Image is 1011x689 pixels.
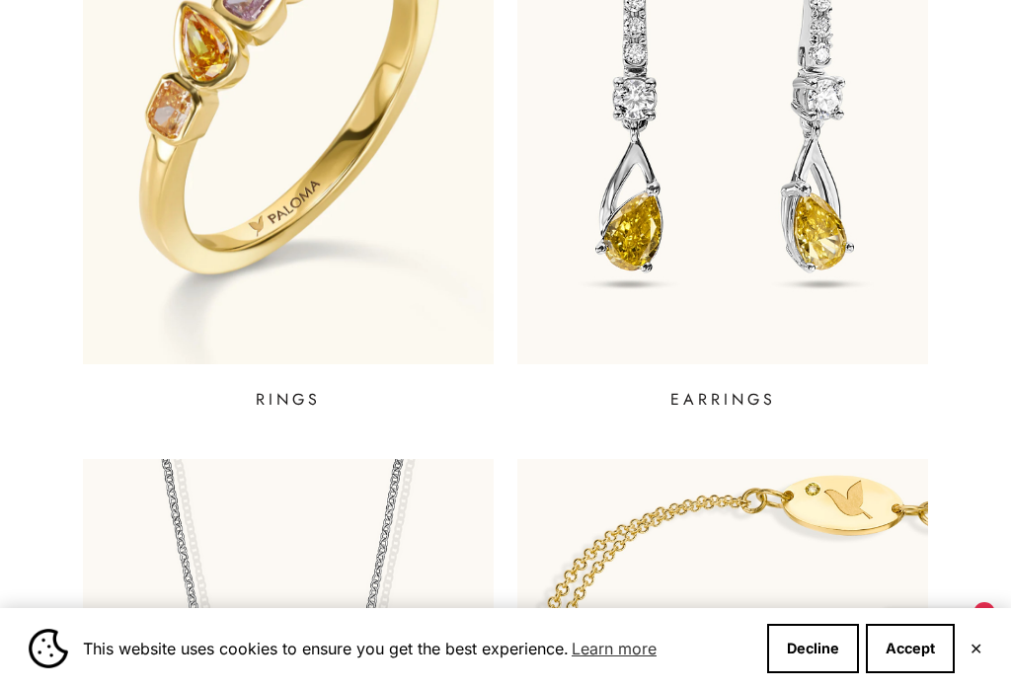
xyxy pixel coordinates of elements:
p: RINGS [256,388,321,412]
p: EARRINGS [670,388,776,412]
button: Accept [866,624,955,673]
a: Learn more [569,634,660,663]
img: Cookie banner [29,629,68,668]
span: This website uses cookies to ensure you get the best experience. [83,634,751,663]
button: Decline [767,624,859,673]
button: Close [970,643,982,654]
